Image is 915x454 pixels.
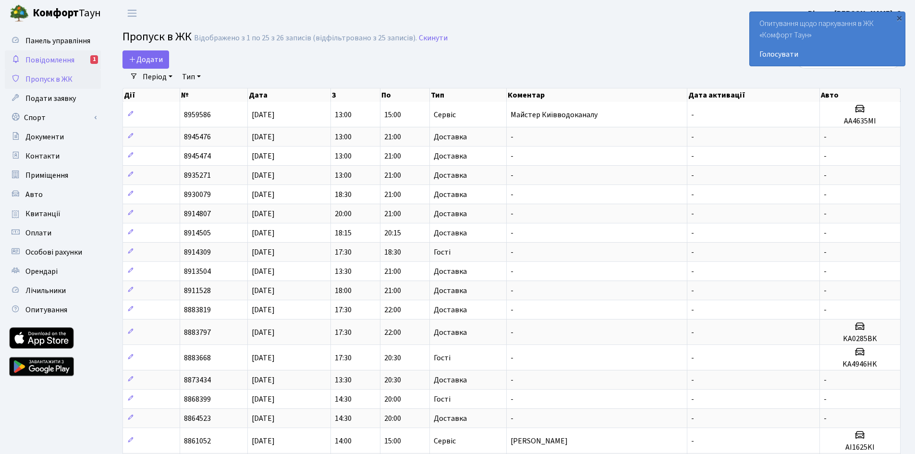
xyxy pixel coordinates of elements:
div: Опитування щодо паркування в ЖК «Комфорт Таун» [750,12,905,66]
span: 8883819 [184,305,211,315]
span: - [691,266,694,277]
span: - [511,327,513,338]
span: 8945474 [184,151,211,161]
span: - [824,285,827,296]
span: 13:00 [335,151,352,161]
span: - [691,151,694,161]
span: 20:30 [384,375,401,385]
span: 8883797 [184,327,211,338]
h5: KA4946HK [824,360,896,369]
h5: АА4635МІ [824,117,896,126]
span: 8914505 [184,228,211,238]
span: - [511,353,513,363]
span: [DATE] [252,327,275,338]
span: Доставка [434,210,467,218]
span: - [824,375,827,385]
span: 21:00 [384,266,401,277]
span: 8914309 [184,247,211,258]
span: Авто [25,189,43,200]
span: Пропуск в ЖК [122,28,192,45]
span: Доставка [434,268,467,275]
span: 8930079 [184,189,211,200]
span: 20:00 [384,394,401,405]
div: × [894,13,904,23]
span: - [511,285,513,296]
span: - [824,209,827,219]
span: 17:30 [335,305,352,315]
span: - [511,375,513,385]
span: Доставка [434,415,467,422]
a: Авто [5,185,101,204]
span: 21:00 [384,132,401,142]
span: - [511,394,513,405]
span: 21:00 [384,209,401,219]
span: 8873434 [184,375,211,385]
span: 22:00 [384,327,401,338]
span: - [691,413,694,424]
span: Сервіс [434,111,456,119]
span: Повідомлення [25,55,74,65]
span: - [691,132,694,142]
span: 14:30 [335,413,352,424]
span: 8945476 [184,132,211,142]
button: Переключити навігацію [120,5,144,21]
th: Коментар [507,88,687,102]
span: Доставка [434,287,467,294]
span: Документи [25,132,64,142]
span: 20:00 [384,413,401,424]
a: Подати заявку [5,89,101,108]
span: Доставка [434,229,467,237]
span: [DATE] [252,209,275,219]
span: Гості [434,354,451,362]
span: [DATE] [252,170,275,181]
span: - [691,247,694,258]
span: 17:30 [335,327,352,338]
span: 8864523 [184,413,211,424]
span: Квитанції [25,209,61,219]
a: Оплати [5,223,101,243]
a: Додати [122,50,169,69]
span: Додати [129,54,163,65]
span: - [691,110,694,120]
span: - [511,413,513,424]
a: Період [139,69,176,85]
span: [DATE] [252,110,275,120]
span: [DATE] [252,247,275,258]
a: Приміщення [5,166,101,185]
span: Орендарі [25,266,58,277]
span: 15:00 [384,110,401,120]
span: [DATE] [252,132,275,142]
span: - [691,170,694,181]
span: - [511,189,513,200]
b: Різник [PERSON_NAME]. С. [808,8,903,19]
span: 13:30 [335,266,352,277]
a: Квитанції [5,204,101,223]
span: Гості [434,395,451,403]
span: - [824,305,827,315]
a: Опитування [5,300,101,319]
span: [DATE] [252,266,275,277]
span: Доставка [434,172,467,179]
span: 17:30 [335,353,352,363]
span: - [691,209,694,219]
img: logo.png [10,4,29,23]
span: - [511,305,513,315]
span: 21:00 [384,189,401,200]
span: - [824,189,827,200]
span: 21:00 [384,170,401,181]
a: Тип [178,69,205,85]
span: Сервіс [434,437,456,445]
span: - [824,170,827,181]
span: [DATE] [252,436,275,446]
span: Доставка [434,191,467,198]
span: - [511,247,513,258]
span: 8914807 [184,209,211,219]
span: - [691,375,694,385]
span: - [511,132,513,142]
a: Документи [5,127,101,147]
a: Лічильники [5,281,101,300]
span: [DATE] [252,413,275,424]
span: - [511,228,513,238]
span: - [691,305,694,315]
th: Дата [248,88,331,102]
